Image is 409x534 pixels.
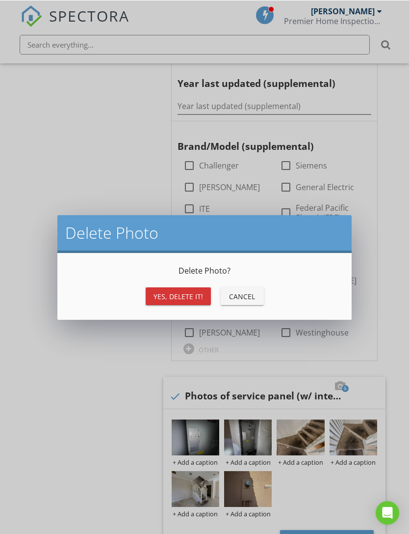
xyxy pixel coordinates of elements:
[65,223,344,242] h2: Delete Photo
[146,287,211,305] button: Yes, Delete it!
[221,287,264,305] button: Cancel
[153,291,203,301] div: Yes, Delete it!
[376,501,399,524] div: Open Intercom Messenger
[69,264,340,276] p: Delete Photo ?
[229,291,256,301] div: Cancel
